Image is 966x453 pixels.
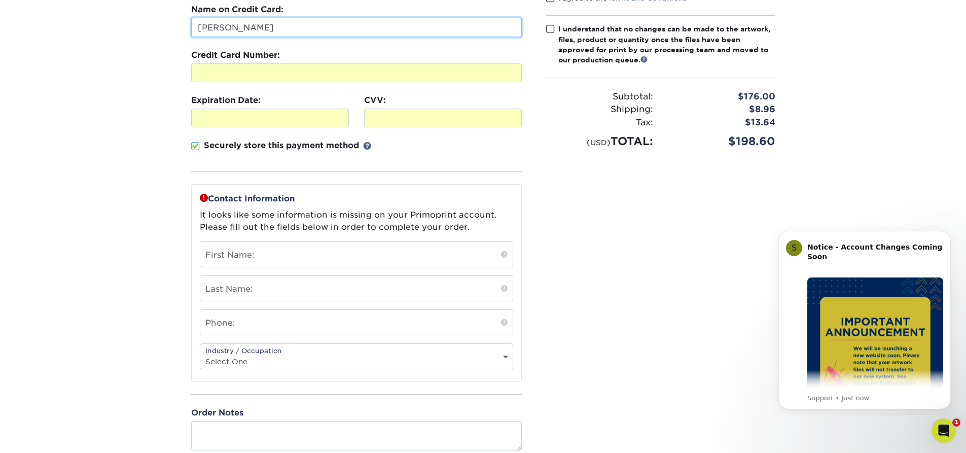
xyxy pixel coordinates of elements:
[763,222,966,415] iframe: Intercom notifications message
[932,419,956,443] iframe: Intercom live chat
[191,49,280,61] label: Credit Card Number:
[191,18,522,37] input: First & Last Name
[191,94,261,107] label: Expiration Date:
[539,103,661,116] div: Shipping:
[661,90,783,103] div: $176.00
[558,24,775,65] div: I understand that no changes can be made to the artwork, files, product or quantity once the file...
[196,113,344,123] iframe: Secure expiration date input frame
[191,4,283,16] label: Name on Credit Card:
[952,419,960,427] span: 1
[539,90,661,103] div: Subtotal:
[539,133,661,150] div: TOTAL:
[200,193,513,205] p: Contact Information
[661,133,783,150] div: $198.60
[200,209,513,233] p: It looks like some information is missing on your Primoprint account. Please fill out the fields ...
[661,116,783,129] div: $13.64
[587,138,611,147] small: (USD)
[364,94,386,107] label: CVV:
[191,407,243,419] label: Order Notes
[369,113,517,123] iframe: Secure CVC input frame
[196,68,517,78] iframe: Secure card number input frame
[539,116,661,129] div: Tax:
[204,140,359,152] p: Securely store this payment method
[661,103,783,116] div: $8.96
